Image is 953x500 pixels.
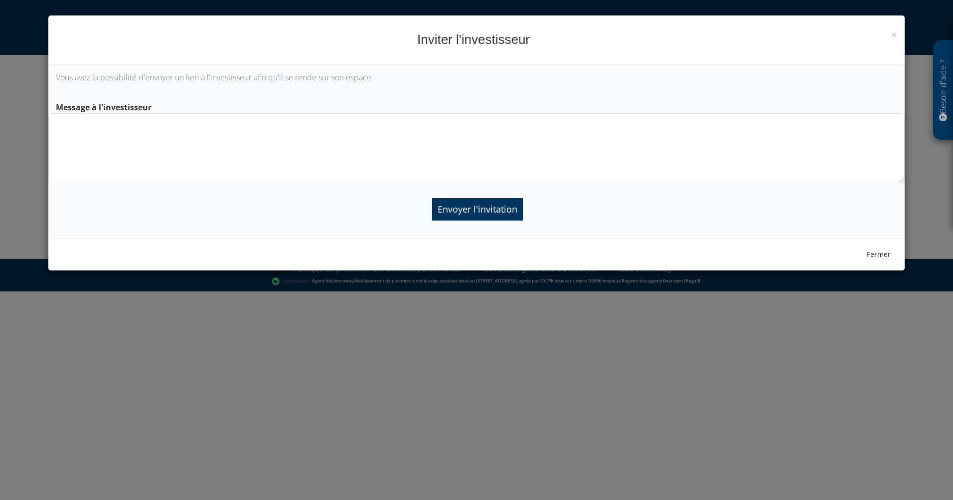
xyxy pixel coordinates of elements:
[432,198,523,221] input: Envoyer l'invitation
[891,27,897,41] span: ×
[48,98,905,113] label: Message à l'investisseur
[56,30,898,49] h4: Inviter l'investisseur
[938,45,949,135] p: Besoin d'aide ?
[56,72,898,83] p: Vous avez la possibilité d'envoyer un lien à l'investisseur afin qu'il se rende sur son espace.
[860,246,897,263] button: Fermer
